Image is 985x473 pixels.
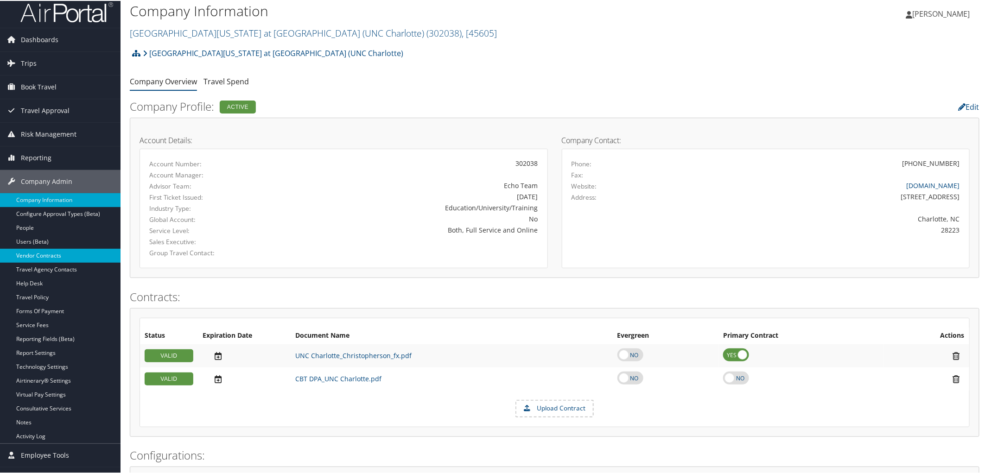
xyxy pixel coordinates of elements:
div: [PHONE_NUMBER] [902,158,960,167]
div: Active [220,100,256,113]
a: Company Overview [130,76,197,86]
span: Employee Tools [21,443,69,466]
th: Actions [883,327,969,343]
label: Upload Contract [516,400,593,416]
span: ( 302038 ) [426,26,462,38]
label: Address: [572,192,597,201]
div: No [284,213,538,223]
h2: Configurations: [130,447,979,462]
div: Add/Edit Date [203,373,286,383]
h1: Company Information [130,0,696,20]
a: [GEOGRAPHIC_DATA][US_STATE] at [GEOGRAPHIC_DATA] (UNC Charlotte) [130,26,497,38]
label: Account Manager: [149,170,269,179]
label: Advisor Team: [149,181,269,190]
a: [DOMAIN_NAME] [907,180,960,189]
label: Group Travel Contact: [149,247,269,257]
div: 302038 [284,158,538,167]
div: Add/Edit Date [203,350,286,360]
span: Trips [21,51,37,74]
i: Remove Contract [948,350,965,360]
div: VALID [145,348,193,361]
label: Global Account: [149,214,269,223]
div: VALID [145,372,193,385]
div: 28223 [672,224,960,234]
label: Service Level: [149,225,269,234]
span: Company Admin [21,169,72,192]
th: Expiration Date [198,327,291,343]
h2: Company Profile: [130,98,692,114]
img: airportal-logo.png [20,0,113,22]
div: Charlotte, NC [672,213,960,223]
span: Reporting [21,145,51,169]
label: Phone: [572,158,592,168]
th: Evergreen [613,327,718,343]
span: Book Travel [21,75,57,98]
span: Risk Management [21,122,76,145]
label: Industry Type: [149,203,269,212]
span: Travel Approval [21,98,70,121]
span: [PERSON_NAME] [913,8,970,18]
div: [DATE] [284,191,538,201]
h2: Contracts: [130,288,979,304]
a: [GEOGRAPHIC_DATA][US_STATE] at [GEOGRAPHIC_DATA] (UNC Charlotte) [143,43,403,62]
th: Primary Contract [718,327,883,343]
th: Status [140,327,198,343]
i: Remove Contract [948,373,965,383]
h4: Account Details: [140,136,548,143]
a: Travel Spend [203,76,249,86]
a: CBT DPA_UNC Charlotte.pdf [295,373,381,382]
span: , [ 45605 ] [462,26,497,38]
div: Both, Full Service and Online [284,224,538,234]
label: Fax: [572,170,584,179]
label: Account Number: [149,158,269,168]
label: Website: [572,181,597,190]
div: [STREET_ADDRESS] [672,191,960,201]
div: Echo Team [284,180,538,189]
label: Sales Executive: [149,236,269,246]
span: Dashboards [21,27,58,50]
div: Education/University/Training [284,202,538,212]
a: UNC Charlotte_Christopherson_fx.pdf [295,350,412,359]
label: First Ticket Issued: [149,192,269,201]
h4: Company Contact: [562,136,970,143]
a: Edit [959,101,979,111]
th: Document Name [291,327,613,343]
